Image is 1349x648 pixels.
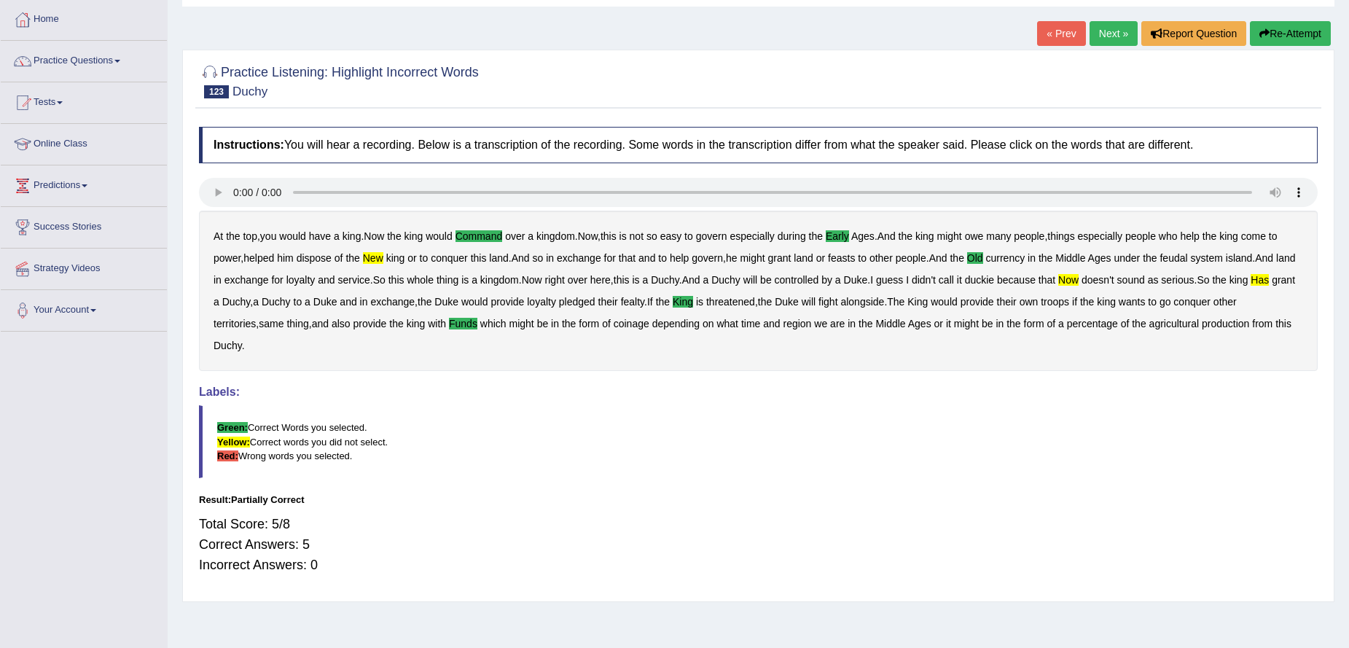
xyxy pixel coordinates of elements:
[673,296,693,308] b: king
[214,230,223,242] b: At
[802,296,816,308] b: will
[579,318,599,329] b: form
[706,296,755,308] b: threatened
[262,296,291,308] b: Duchy
[642,274,648,286] b: a
[360,296,368,308] b: in
[431,252,468,264] b: conquer
[632,274,639,286] b: is
[716,318,738,329] b: what
[1,207,167,243] a: Success Stories
[1213,296,1237,308] b: other
[337,274,369,286] b: service
[830,318,845,329] b: are
[965,274,994,286] b: duckie
[480,274,519,286] b: kingdom
[1160,252,1187,264] b: feudal
[407,252,416,264] b: or
[768,252,791,264] b: grant
[512,252,530,264] b: And
[660,230,682,242] b: easy
[286,318,308,329] b: thing
[334,230,340,242] b: a
[364,230,384,242] b: Now
[562,318,576,329] b: the
[199,507,1318,582] div: Total Score: 5/8 Correct Answers: 5 Incorrect Answers: 0
[217,450,238,461] b: Red:
[387,230,401,242] b: the
[858,252,867,264] b: to
[1037,21,1085,46] a: « Prev
[621,296,644,308] b: fealty
[199,405,1318,477] blockquote: Correct Words you selected. Correct words you did not select. Wrong words you selected.
[1132,318,1146,329] b: the
[1141,21,1246,46] button: Report Question
[1090,21,1138,46] a: Next »
[434,296,458,308] b: Duke
[1226,252,1253,264] b: island
[906,274,909,286] b: I
[546,252,554,264] b: in
[243,252,274,264] b: helped
[692,252,723,264] b: govern
[449,318,477,329] b: funds
[1,249,167,285] a: Strategy Videos
[509,318,534,329] b: might
[1039,274,1055,286] b: that
[1067,318,1118,329] b: percentage
[840,296,884,308] b: alongside
[204,85,229,98] span: 123
[199,211,1318,371] div: , . . , . , , . , . . . . , . . . , , . , . , , .
[957,274,962,286] b: it
[652,318,700,329] b: depending
[682,274,700,286] b: And
[277,252,294,264] b: him
[386,252,405,264] b: king
[794,252,813,264] b: land
[869,252,893,264] b: other
[537,318,549,329] b: be
[703,318,714,329] b: on
[1251,274,1269,286] b: has
[835,274,841,286] b: a
[1148,274,1159,286] b: as
[967,252,983,264] b: old
[929,252,947,264] b: And
[619,230,627,242] b: is
[602,318,611,329] b: of
[373,274,386,286] b: So
[816,252,825,264] b: or
[217,437,250,448] b: Yellow:
[305,296,310,308] b: a
[253,296,259,308] b: a
[559,296,595,308] b: pledged
[1114,252,1140,264] b: under
[294,296,302,308] b: to
[1197,274,1209,286] b: So
[1058,274,1079,286] b: now
[271,274,283,286] b: for
[1159,230,1178,242] b: who
[1148,296,1157,308] b: to
[1,82,167,119] a: Tests
[1041,296,1069,308] b: troops
[730,230,774,242] b: especially
[937,230,962,242] b: might
[532,252,543,264] b: so
[614,274,630,286] b: this
[363,252,383,264] b: new
[455,230,503,242] b: command
[528,230,533,242] b: a
[896,252,926,264] b: people
[1121,318,1130,329] b: of
[646,230,657,242] b: so
[915,230,934,242] b: king
[214,274,222,286] b: in
[1055,252,1085,264] b: Middle
[226,230,240,242] b: the
[1160,296,1171,308] b: go
[996,318,1004,329] b: in
[775,296,799,308] b: Duke
[297,252,332,264] b: dispose
[703,274,709,286] b: a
